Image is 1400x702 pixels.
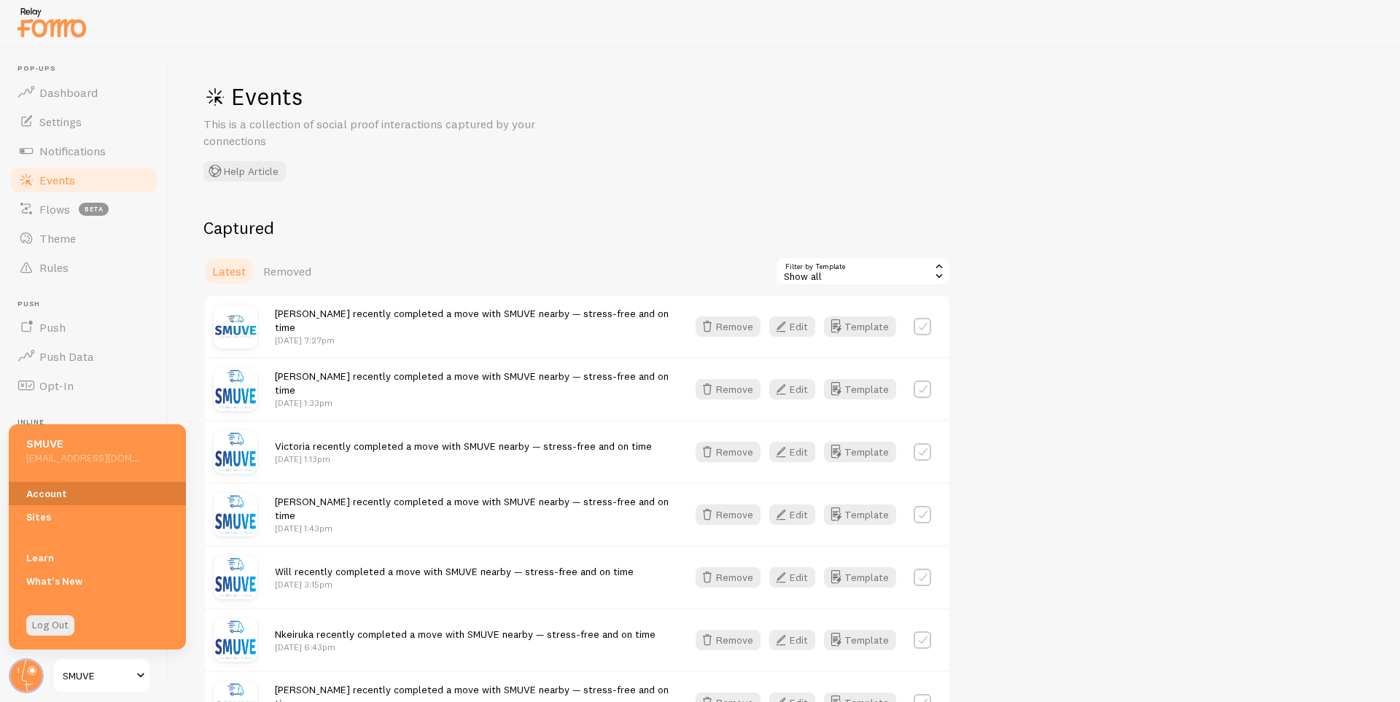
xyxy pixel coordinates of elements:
[39,231,76,246] span: Theme
[26,615,74,636] a: Log Out
[769,379,824,399] a: Edit
[9,136,159,165] a: Notifications
[9,224,159,253] a: Theme
[9,482,186,505] a: Account
[203,257,254,286] a: Latest
[275,495,669,522] span: [PERSON_NAME] recently completed a move with SMUVE nearby — stress-free and on time
[769,567,824,588] a: Edit
[769,316,824,337] a: Edit
[9,505,186,529] a: Sites
[214,367,257,411] img: smuve.uk
[275,397,669,409] p: [DATE] 1:33pm
[17,64,159,74] span: Pop-ups
[17,300,159,309] span: Push
[824,379,896,399] button: Template
[203,116,553,149] p: This is a collection of social proof interactions captured by your connections
[696,630,761,650] button: Remove
[275,578,634,590] p: [DATE] 3:15pm
[39,378,74,393] span: Opt-In
[824,630,896,650] button: Template
[9,195,159,224] a: Flows beta
[9,569,186,593] a: What's New
[9,546,186,569] a: Learn
[17,418,159,427] span: Inline
[79,203,109,216] span: beta
[275,307,669,334] span: [PERSON_NAME] recently completed a move with SMUVE nearby — stress-free and on time
[9,253,159,282] a: Rules
[212,264,246,278] span: Latest
[769,567,815,588] button: Edit
[9,107,159,136] a: Settings
[769,504,824,525] a: Edit
[275,522,669,534] p: [DATE] 1:43pm
[275,440,652,453] span: Victoria recently completed a move with SMUVE nearby — stress-free and on time
[214,430,257,474] img: smuve.uk
[275,641,656,653] p: [DATE] 6:43pm
[824,442,896,462] button: Template
[214,493,257,537] img: smuve.uk
[275,565,634,578] span: Will recently completed a move with SMUVE nearby — stress-free and on time
[9,342,159,371] a: Push Data
[39,260,69,275] span: Rules
[263,264,311,278] span: Removed
[26,451,139,464] h5: [EMAIL_ADDRESS][DOMAIN_NAME]
[275,370,669,397] span: [PERSON_NAME] recently completed a move with SMUVE nearby — stress-free and on time
[769,316,815,337] button: Edit
[769,379,815,399] button: Edit
[769,630,824,650] a: Edit
[769,442,815,462] button: Edit
[15,4,88,41] img: fomo-relay-logo-orange.svg
[39,202,70,217] span: Flows
[9,313,159,342] a: Push
[824,504,896,525] button: Template
[9,165,159,195] a: Events
[775,257,950,286] div: Show all
[39,320,66,335] span: Push
[39,144,106,158] span: Notifications
[214,555,257,599] img: smuve.uk
[696,442,761,462] button: Remove
[696,567,761,588] button: Remove
[39,173,75,187] span: Events
[39,114,82,129] span: Settings
[769,630,815,650] button: Edit
[203,161,286,182] button: Help Article
[275,628,656,641] span: Nkeiruka recently completed a move with SMUVE nearby — stress-free and on time
[214,305,257,348] img: 4DrjK84JTnCPTW2tlXzA
[769,442,824,462] a: Edit
[39,85,98,100] span: Dashboard
[696,504,761,525] button: Remove
[275,334,669,346] p: [DATE] 7:27pm
[696,316,761,337] button: Remove
[696,379,761,399] button: Remove
[769,504,815,525] button: Edit
[254,257,320,286] a: Removed
[9,78,159,107] a: Dashboard
[203,82,641,112] h1: Events
[824,567,896,588] button: Template
[824,316,896,337] button: Template
[63,667,132,685] span: SMUVE
[52,658,151,693] a: SMUVE
[26,436,139,451] h5: SMUVE
[203,217,950,239] h2: Captured
[275,453,652,465] p: [DATE] 1:13pm
[39,349,94,364] span: Push Data
[214,618,257,662] img: smuve.uk
[9,371,159,400] a: Opt-In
